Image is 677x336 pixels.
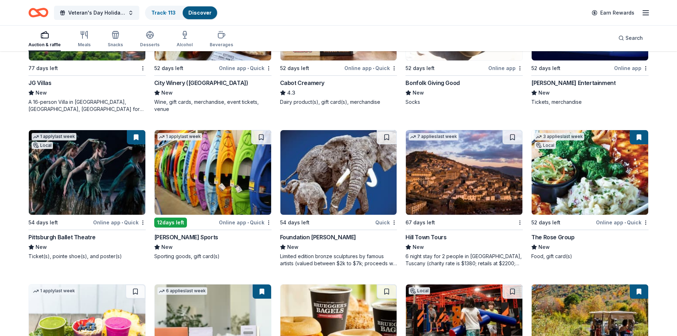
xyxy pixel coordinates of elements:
div: 77 days left [28,64,58,73]
button: Auction & raffle [28,28,61,51]
div: Hill Town Tours [405,233,446,241]
div: Local [32,142,53,149]
div: 6 applies last week [157,287,207,295]
span: • [624,220,626,225]
a: Image for Foundation Michelangelo54 days leftQuickFoundation [PERSON_NAME]NewLimited edition bron... [280,130,397,267]
div: Dairy product(s), gift card(s), merchandise [280,98,397,106]
a: Discover [188,10,211,16]
button: Meals [78,28,91,51]
div: Online app Quick [344,64,397,73]
div: Local [534,142,556,149]
div: Online app Quick [93,218,146,227]
div: 6 night stay for 2 people in [GEOGRAPHIC_DATA], Tuscany (charity rate is $1380; retails at $2200;... [405,253,523,267]
div: 1 apply last week [157,133,202,140]
div: 52 days left [154,64,183,73]
img: Image for Hill Town Tours [406,130,522,215]
span: New [538,243,550,251]
span: New [287,243,299,251]
div: Auction & raffle [28,42,61,48]
span: New [538,89,550,97]
span: Search [625,34,643,42]
div: Socks [405,98,523,106]
div: Wine, gift cards, merchandise, event tickets, venue [154,98,272,113]
div: Sporting goods, gift card(s) [154,253,272,260]
button: Beverages [210,28,233,51]
button: Veteran's Day Holiday Market [54,6,139,20]
span: New [36,243,47,251]
a: Track· 113 [151,10,176,16]
div: [PERSON_NAME] Entertainment [531,79,616,87]
div: 7 applies last week [409,133,458,140]
div: 52 days left [531,64,560,73]
span: New [161,89,173,97]
div: 67 days left [405,218,435,227]
div: The Rose Group [531,233,574,241]
img: Image for The Rose Group [532,130,648,215]
a: Image for Pittsburgh Ballet Theatre1 applylast weekLocal54 days leftOnline app•QuickPittsburgh Ba... [28,130,146,260]
button: Snacks [108,28,123,51]
div: 3 applies last week [534,133,584,140]
div: Online app [488,64,523,73]
span: New [413,89,424,97]
div: Online app Quick [219,64,272,73]
div: Bonfolk Giving Good [405,79,460,87]
img: Image for Foundation Michelangelo [280,130,397,215]
a: Home [28,4,48,21]
span: New [413,243,424,251]
div: 52 days left [405,64,435,73]
div: 52 days left [531,218,560,227]
div: 12 days left [154,218,187,228]
button: Track· 113Discover [145,6,218,20]
div: 54 days left [280,218,310,227]
div: Meals [78,42,91,48]
div: A 16-person Villa in [GEOGRAPHIC_DATA], [GEOGRAPHIC_DATA], [GEOGRAPHIC_DATA] for 7days/6nights (R... [28,98,146,113]
a: Image for Hill Town Tours 7 applieslast week67 days leftHill Town ToursNew6 night stay for 2 peop... [405,130,523,267]
div: Foundation [PERSON_NAME] [280,233,356,241]
button: Search [613,31,649,45]
div: 1 apply last week [32,287,76,295]
a: Earn Rewards [587,6,639,19]
div: Alcohol [177,42,193,48]
span: New [36,89,47,97]
div: JG Villas [28,79,51,87]
div: Desserts [140,42,160,48]
span: 4.3 [287,89,295,97]
span: • [373,65,374,71]
div: Ticket(s), pointe shoe(s), and poster(s) [28,253,146,260]
img: Image for Dunham's Sports [155,130,271,215]
span: • [122,220,123,225]
div: Food, gift card(s) [531,253,649,260]
div: 52 days left [280,64,309,73]
span: • [247,65,249,71]
div: [PERSON_NAME] Sports [154,233,218,241]
div: Online app [614,64,649,73]
span: Veteran's Day Holiday Market [68,9,125,17]
div: Online app Quick [219,218,272,227]
div: Beverages [210,42,233,48]
div: Local [409,287,430,294]
div: Tickets, merchandise [531,98,649,106]
div: Online app Quick [596,218,649,227]
div: City Winery ([GEOGRAPHIC_DATA]) [154,79,248,87]
a: Image for The Rose Group3 applieslast weekLocal52 days leftOnline app•QuickThe Rose GroupNewFood,... [531,130,649,260]
button: Desserts [140,28,160,51]
div: Snacks [108,42,123,48]
img: Image for Pittsburgh Ballet Theatre [29,130,145,215]
div: Limited edition bronze sculptures by famous artists (valued between $2k to $7k; proceeds will spl... [280,253,397,267]
div: Quick [375,218,397,227]
div: 1 apply last week [32,133,76,140]
div: 54 days left [28,218,58,227]
div: Cabot Creamery [280,79,324,87]
span: New [161,243,173,251]
span: • [247,220,249,225]
a: Image for Dunham's Sports1 applylast week12days leftOnline app•Quick[PERSON_NAME] SportsNewSporti... [154,130,272,260]
button: Alcohol [177,28,193,51]
div: Pittsburgh Ballet Theatre [28,233,96,241]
